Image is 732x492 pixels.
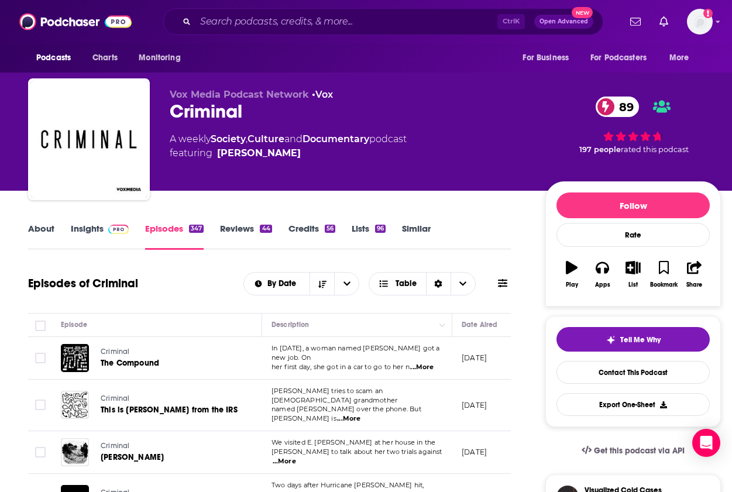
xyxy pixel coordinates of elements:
[687,9,713,35] span: Logged in as mdekoning
[556,327,710,352] button: tell me why sparkleTell Me Why
[145,223,204,250] a: Episodes347
[211,133,246,144] a: Society
[514,47,583,69] button: open menu
[607,97,640,117] span: 89
[556,192,710,218] button: Follow
[703,9,713,18] svg: Add a profile image
[30,81,147,198] img: Criminal
[566,281,578,288] div: Play
[650,281,678,288] div: Bookmark
[108,225,129,234] img: Podchaser Pro
[139,50,180,66] span: Monitoring
[310,273,334,295] button: Sort Direction
[288,223,335,250] a: Credits56
[556,223,710,247] div: Rate
[163,8,603,35] div: Search podcasts, credits, & more...
[334,273,359,295] button: open menu
[130,47,195,69] button: open menu
[626,12,645,32] a: Show notifications dropdown
[189,225,204,233] div: 347
[692,429,720,457] div: Open Intercom Messenger
[669,50,689,66] span: More
[85,47,125,69] a: Charts
[594,446,685,456] span: Get this podcast via API
[195,12,497,31] input: Search podcasts, credits, & more...
[273,457,296,466] span: ...More
[272,405,421,422] span: named [PERSON_NAME] over the phone. But [PERSON_NAME] is
[19,11,132,33] img: Podchaser - Follow, Share and Rate Podcasts
[28,223,54,250] a: About
[272,363,410,371] span: her first day, she got in a car to go to her n
[101,441,240,452] a: Criminal
[92,50,118,66] span: Charts
[101,452,240,463] a: [PERSON_NAME]
[61,318,87,332] div: Episode
[101,394,240,404] a: Criminal
[556,393,710,416] button: Export One-Sheet
[284,133,303,144] span: and
[312,89,333,100] span: •
[462,353,487,363] p: [DATE]
[497,14,525,29] span: Ctrl K
[369,272,476,295] h2: Choose View
[101,394,129,402] span: Criminal
[170,132,407,160] div: A weekly podcast
[620,335,661,345] span: Tell Me Why
[35,400,46,410] span: Toggle select row
[618,253,648,295] button: List
[523,50,569,66] span: For Business
[402,223,431,250] a: Similar
[462,447,487,457] p: [DATE]
[246,133,248,144] span: ,
[28,47,86,69] button: open menu
[260,225,272,233] div: 44
[579,145,621,154] span: 197 people
[596,97,640,117] a: 89
[655,12,673,32] a: Show notifications dropdown
[303,133,369,144] a: Documentary
[101,347,240,357] a: Criminal
[101,348,129,356] span: Criminal
[426,273,451,295] div: Sort Direction
[35,447,46,457] span: Toggle select row
[587,253,617,295] button: Apps
[572,7,593,18] span: New
[621,145,689,154] span: rated this podcast
[71,223,129,250] a: InsightsPodchaser Pro
[606,335,616,345] img: tell me why sparkle
[325,225,335,233] div: 56
[556,361,710,384] a: Contact This Podcast
[220,223,272,250] a: Reviews44
[101,405,238,415] span: This is [PERSON_NAME] from the IRS
[315,89,333,100] a: Vox
[35,353,46,363] span: Toggle select row
[101,404,240,416] a: This is [PERSON_NAME] from the IRS
[679,253,710,295] button: Share
[396,280,417,288] span: Table
[539,19,588,25] span: Open Advanced
[352,223,386,250] a: Lists96
[244,280,310,288] button: open menu
[101,358,159,368] span: The Compound
[267,280,300,288] span: By Date
[101,452,164,462] span: [PERSON_NAME]
[686,281,702,288] div: Share
[410,363,434,372] span: ...More
[375,225,386,233] div: 96
[648,253,679,295] button: Bookmark
[170,89,309,100] span: Vox Media Podcast Network
[101,442,129,450] span: Criminal
[243,272,360,295] h2: Choose List sort
[217,146,301,160] a: Phoebe Judge
[462,400,487,410] p: [DATE]
[590,50,647,66] span: For Podcasters
[272,318,309,332] div: Description
[272,438,435,446] span: We visited E. [PERSON_NAME] at her house in the
[28,276,138,291] h1: Episodes of Criminal
[595,281,610,288] div: Apps
[435,318,449,332] button: Column Actions
[272,387,397,404] span: [PERSON_NAME] tries to scam an [DEMOGRAPHIC_DATA] grandmother
[687,9,713,35] button: Show profile menu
